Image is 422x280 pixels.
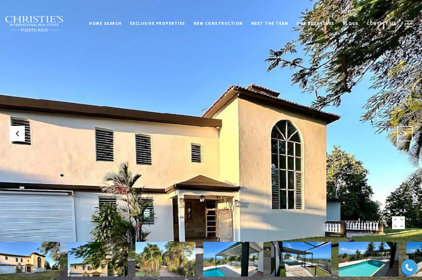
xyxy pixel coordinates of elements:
span: Contact Us [367,21,397,26]
a: Home Search [85,17,126,30]
a: Exclusive Properties [126,17,190,30]
button: Next Slide [397,126,412,141]
a: Meet the Team [247,17,293,30]
img: Carr. 414 KM 11.3 [68,242,128,276]
span: New Construction [194,21,243,26]
img: Carr. 414 KM 11.3 [339,242,399,276]
span: SEE ALL PHOTOS [345,219,387,227]
a: Blogs [339,17,363,30]
button: button [401,15,417,33]
a: Our Advantage [292,17,339,30]
img: Carr. 414 KM 11.3 [203,242,263,276]
a: New Construction [190,17,247,30]
button: Previous Slide [10,126,25,141]
span: Our Advantage [296,21,335,26]
span: Blogs [343,21,359,26]
img: Carr. 414 KM 11.3 [135,242,196,276]
img: Carr. 414 KM 11.3 [271,242,331,276]
img: Christie's International Real Estate black text logo [5,16,64,32]
span: Exclusive Properties [130,21,185,26]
